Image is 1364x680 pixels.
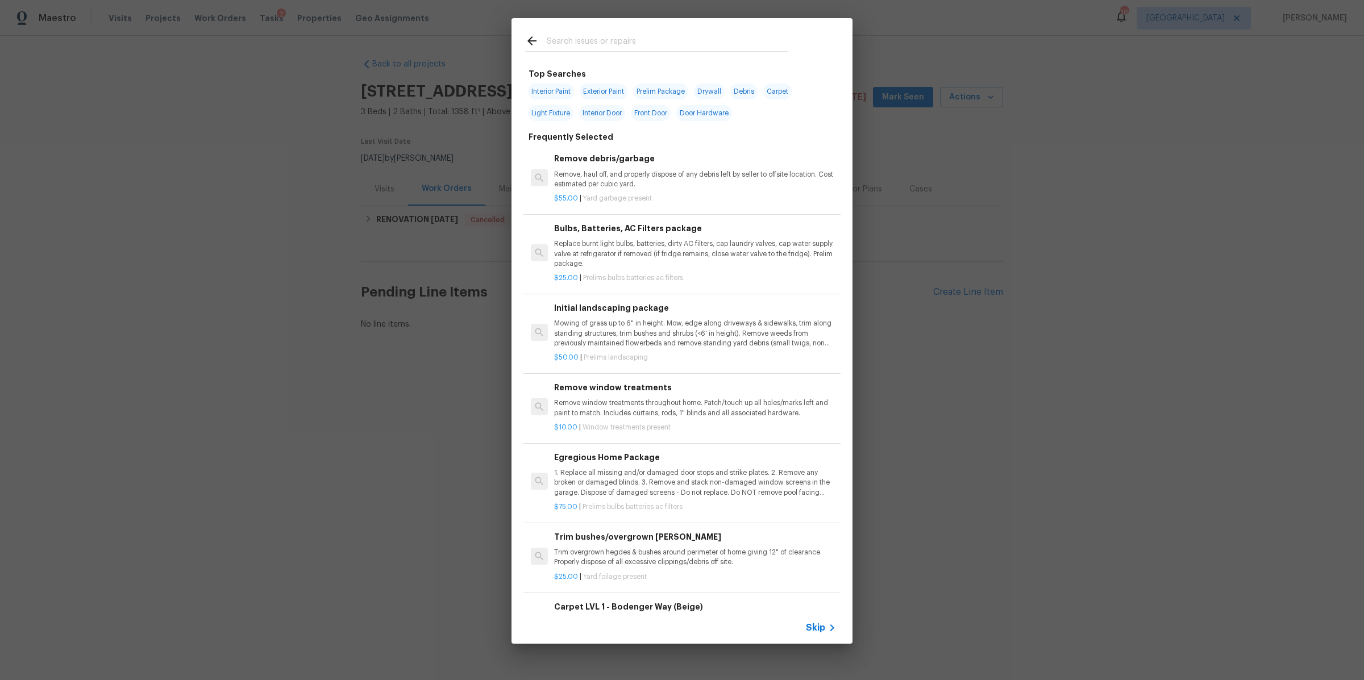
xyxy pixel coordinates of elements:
h6: Remove debris/garbage [554,152,836,165]
span: Light Fixture [528,105,573,121]
span: Interior Paint [528,84,574,99]
span: $10.00 [554,424,577,431]
p: | [554,502,836,512]
span: Exterior Paint [580,84,627,99]
span: Door Hardware [676,105,732,121]
p: Mowing of grass up to 6" in height. Mow, edge along driveways & sidewalks, trim along standing st... [554,319,836,348]
p: | [554,273,836,283]
h6: Carpet LVL 1 - Bodenger Way (Beige) [554,600,836,613]
span: $25.00 [554,274,578,281]
span: Drywall [694,84,725,99]
p: | [554,353,836,362]
span: Front Door [631,105,671,121]
p: | [554,572,836,582]
h6: Trim bushes/overgrown [PERSON_NAME] [554,531,836,543]
span: Prelim Package [633,84,688,99]
span: Debris [730,84,758,99]
p: Trim overgrown hegdes & bushes around perimeter of home giving 12" of clearance. Properly dispose... [554,548,836,567]
span: Prelims bulbs batteries ac filters [583,503,683,510]
span: Prelims landscaping [584,354,648,361]
p: | [554,194,836,203]
span: Yard foilage present [583,573,647,580]
p: Remove window treatments throughout home. Patch/touch up all holes/marks left and paint to match.... [554,398,836,418]
input: Search issues or repairs [547,34,788,51]
span: $55.00 [554,195,578,202]
h6: Remove window treatments [554,381,836,394]
span: Interior Door [579,105,625,121]
h6: Egregious Home Package [554,451,836,464]
span: Carpet [763,84,792,99]
span: $25.00 [554,573,578,580]
span: Window treatments present [583,424,671,431]
h6: Frequently Selected [529,131,613,143]
h6: Initial landscaping package [554,302,836,314]
span: Prelims bulbs batteries ac filters [583,274,683,281]
span: Skip [806,622,825,633]
p: 1. Replace all missing and/or damaged door stops and strike plates. 2. Remove any broken or damag... [554,468,836,497]
h6: Bulbs, Batteries, AC Filters package [554,222,836,235]
span: $75.00 [554,503,577,510]
h6: Top Searches [529,68,586,80]
span: Yard garbage present [583,195,652,202]
span: $50.00 [554,354,579,361]
p: Replace burnt light bulbs, batteries, dirty AC filters, cap laundry valves, cap water supply valv... [554,239,836,268]
p: Remove, haul off, and properly dispose of any debris left by seller to offsite location. Cost est... [554,170,836,189]
p: | [554,423,836,432]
